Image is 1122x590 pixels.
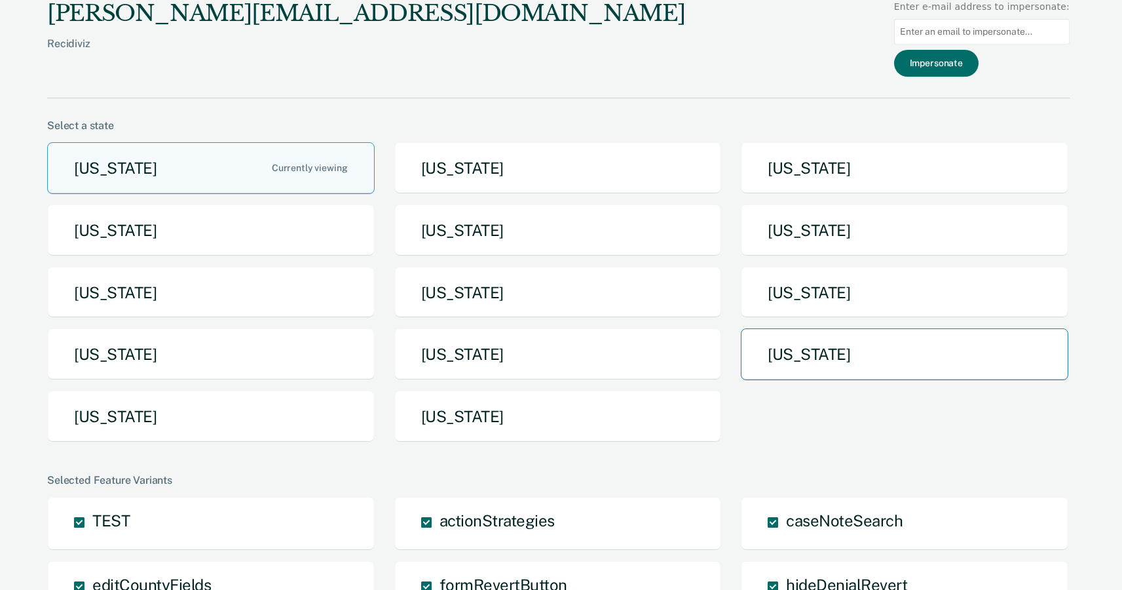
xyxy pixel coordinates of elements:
[394,391,722,442] button: [US_STATE]
[786,511,903,530] span: caseNoteSearch
[741,205,1068,256] button: [US_STATE]
[47,205,375,256] button: [US_STATE]
[394,205,722,256] button: [US_STATE]
[47,391,375,442] button: [US_STATE]
[439,511,555,530] span: actionStrategies
[47,119,1070,132] div: Select a state
[741,142,1068,194] button: [US_STATE]
[47,328,375,380] button: [US_STATE]
[92,511,130,530] span: TEST
[894,50,979,77] button: Impersonate
[741,267,1068,319] button: [US_STATE]
[394,328,722,380] button: [US_STATE]
[47,267,375,319] button: [US_STATE]
[47,37,685,71] div: Recidiviz
[394,142,722,194] button: [US_STATE]
[741,328,1068,380] button: [US_STATE]
[47,474,1070,486] div: Selected Feature Variants
[47,142,375,194] button: [US_STATE]
[394,267,722,319] button: [US_STATE]
[894,19,1070,45] input: Enter an email to impersonate...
